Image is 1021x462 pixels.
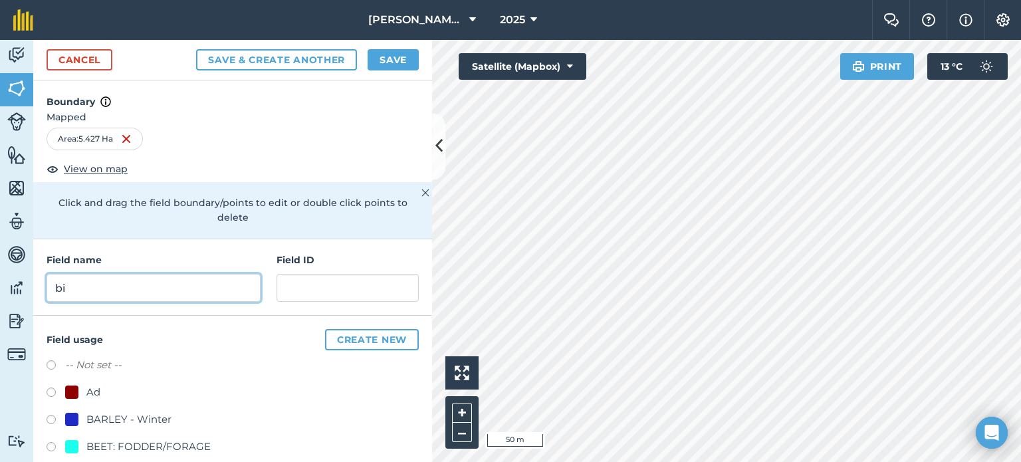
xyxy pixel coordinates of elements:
[47,329,419,350] h4: Field usage
[883,13,899,27] img: Two speech bubbles overlapping with the left bubble in the forefront
[840,53,915,80] button: Print
[121,131,132,147] img: svg+xml;base64,PHN2ZyB4bWxucz0iaHR0cDovL3d3dy53My5vcmcvMjAwMC9zdmciIHdpZHRoPSIxNiIgaGVpZ2h0PSIyNC...
[33,110,432,124] span: Mapped
[86,439,211,455] div: BEET: FODDER/FORAGE
[852,58,865,74] img: svg+xml;base64,PHN2ZyB4bWxucz0iaHR0cDovL3d3dy53My5vcmcvMjAwMC9zdmciIHdpZHRoPSIxOSIgaGVpZ2h0PSIyNC...
[7,145,26,165] img: svg+xml;base64,PHN2ZyB4bWxucz0iaHR0cDovL3d3dy53My5vcmcvMjAwMC9zdmciIHdpZHRoPSI1NiIgaGVpZ2h0PSI2MC...
[959,12,972,28] img: svg+xml;base64,PHN2ZyB4bWxucz0iaHR0cDovL3d3dy53My5vcmcvMjAwMC9zdmciIHdpZHRoPSIxNyIgaGVpZ2h0PSIxNy...
[7,345,26,364] img: svg+xml;base64,PD94bWwgdmVyc2lvbj0iMS4wIiBlbmNvZGluZz0idXRmLTgiPz4KPCEtLSBHZW5lcmF0b3I6IEFkb2JlIE...
[927,53,1008,80] button: 13 °C
[47,128,143,150] div: Area : 5.427 Ha
[13,9,33,31] img: fieldmargin Logo
[47,49,112,70] a: Cancel
[973,53,1000,80] img: svg+xml;base64,PD94bWwgdmVyc2lvbj0iMS4wIiBlbmNvZGluZz0idXRmLTgiPz4KPCEtLSBHZW5lcmF0b3I6IEFkb2JlIE...
[921,13,937,27] img: A question mark icon
[100,94,111,110] img: svg+xml;base64,PHN2ZyB4bWxucz0iaHR0cDovL3d3dy53My5vcmcvMjAwMC9zdmciIHdpZHRoPSIxNyIgaGVpZ2h0PSIxNy...
[7,435,26,447] img: svg+xml;base64,PD94bWwgdmVyc2lvbj0iMS4wIiBlbmNvZGluZz0idXRmLTgiPz4KPCEtLSBHZW5lcmF0b3I6IEFkb2JlIE...
[368,49,419,70] button: Save
[196,49,357,70] button: Save & Create Another
[941,53,963,80] span: 13 ° C
[277,253,419,267] h4: Field ID
[65,357,122,373] label: -- Not set --
[500,12,525,28] span: 2025
[452,403,472,423] button: +
[7,78,26,98] img: svg+xml;base64,PHN2ZyB4bWxucz0iaHR0cDovL3d3dy53My5vcmcvMjAwMC9zdmciIHdpZHRoPSI1NiIgaGVpZ2h0PSI2MC...
[452,423,472,442] button: –
[7,45,26,65] img: svg+xml;base64,PD94bWwgdmVyc2lvbj0iMS4wIiBlbmNvZGluZz0idXRmLTgiPz4KPCEtLSBHZW5lcmF0b3I6IEFkb2JlIE...
[7,245,26,265] img: svg+xml;base64,PD94bWwgdmVyc2lvbj0iMS4wIiBlbmNvZGluZz0idXRmLTgiPz4KPCEtLSBHZW5lcmF0b3I6IEFkb2JlIE...
[7,311,26,331] img: svg+xml;base64,PD94bWwgdmVyc2lvbj0iMS4wIiBlbmNvZGluZz0idXRmLTgiPz4KPCEtLSBHZW5lcmF0b3I6IEFkb2JlIE...
[325,329,419,350] button: Create new
[7,211,26,231] img: svg+xml;base64,PD94bWwgdmVyc2lvbj0iMS4wIiBlbmNvZGluZz0idXRmLTgiPz4KPCEtLSBHZW5lcmF0b3I6IEFkb2JlIE...
[86,411,171,427] div: BARLEY - Winter
[64,162,128,176] span: View on map
[47,253,261,267] h4: Field name
[47,195,419,225] p: Click and drag the field boundary/points to edit or double click points to delete
[455,366,469,380] img: Four arrows, one pointing top left, one top right, one bottom right and the last bottom left
[7,278,26,298] img: svg+xml;base64,PD94bWwgdmVyc2lvbj0iMS4wIiBlbmNvZGluZz0idXRmLTgiPz4KPCEtLSBHZW5lcmF0b3I6IEFkb2JlIE...
[47,161,128,177] button: View on map
[86,384,100,400] div: Ad
[421,185,429,201] img: svg+xml;base64,PHN2ZyB4bWxucz0iaHR0cDovL3d3dy53My5vcmcvMjAwMC9zdmciIHdpZHRoPSIyMiIgaGVpZ2h0PSIzMC...
[7,112,26,131] img: svg+xml;base64,PD94bWwgdmVyc2lvbj0iMS4wIiBlbmNvZGluZz0idXRmLTgiPz4KPCEtLSBHZW5lcmF0b3I6IEFkb2JlIE...
[47,161,58,177] img: svg+xml;base64,PHN2ZyB4bWxucz0iaHR0cDovL3d3dy53My5vcmcvMjAwMC9zdmciIHdpZHRoPSIxOCIgaGVpZ2h0PSIyNC...
[976,417,1008,449] div: Open Intercom Messenger
[7,178,26,198] img: svg+xml;base64,PHN2ZyB4bWxucz0iaHR0cDovL3d3dy53My5vcmcvMjAwMC9zdmciIHdpZHRoPSI1NiIgaGVpZ2h0PSI2MC...
[995,13,1011,27] img: A cog icon
[368,12,464,28] span: [PERSON_NAME] AGRI
[459,53,586,80] button: Satellite (Mapbox)
[33,80,432,110] h4: Boundary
